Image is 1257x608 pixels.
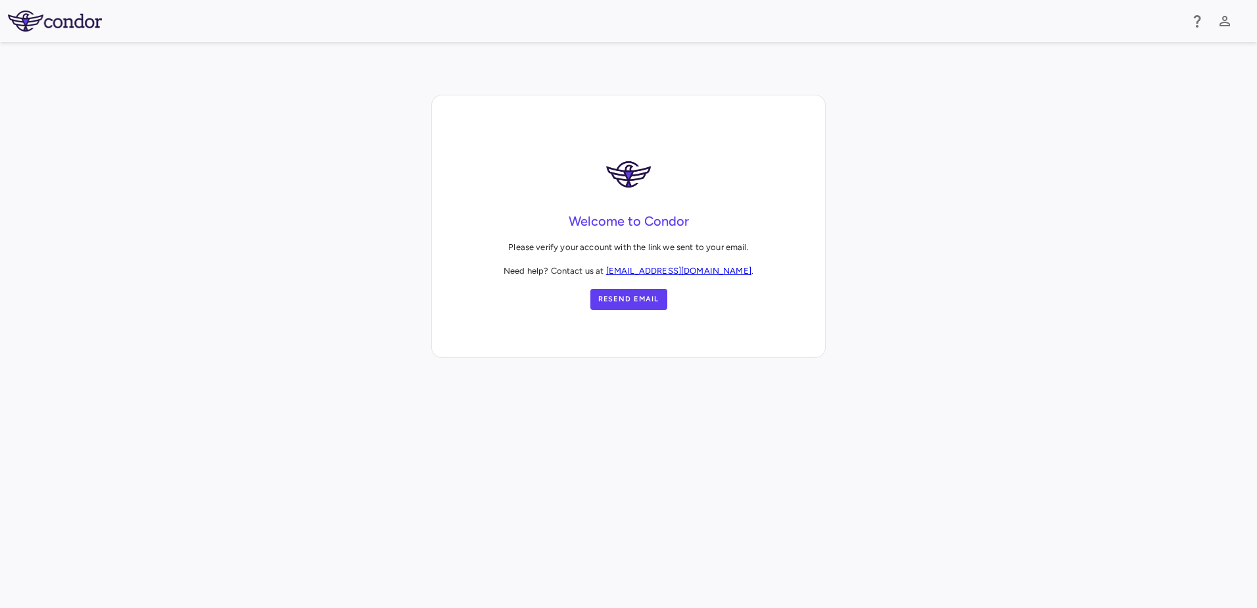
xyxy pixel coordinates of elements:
[590,289,667,310] button: Resend Email
[606,266,751,276] a: [EMAIL_ADDRESS][DOMAIN_NAME]
[504,241,753,277] p: Please verify your account with the link we sent to your email. Need help? Contact us at .
[8,11,102,32] img: logo-full-SnFGN8VE.png
[569,211,689,231] h4: Welcome to Condor
[602,148,655,201] img: logo-DRQAiqc6.png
